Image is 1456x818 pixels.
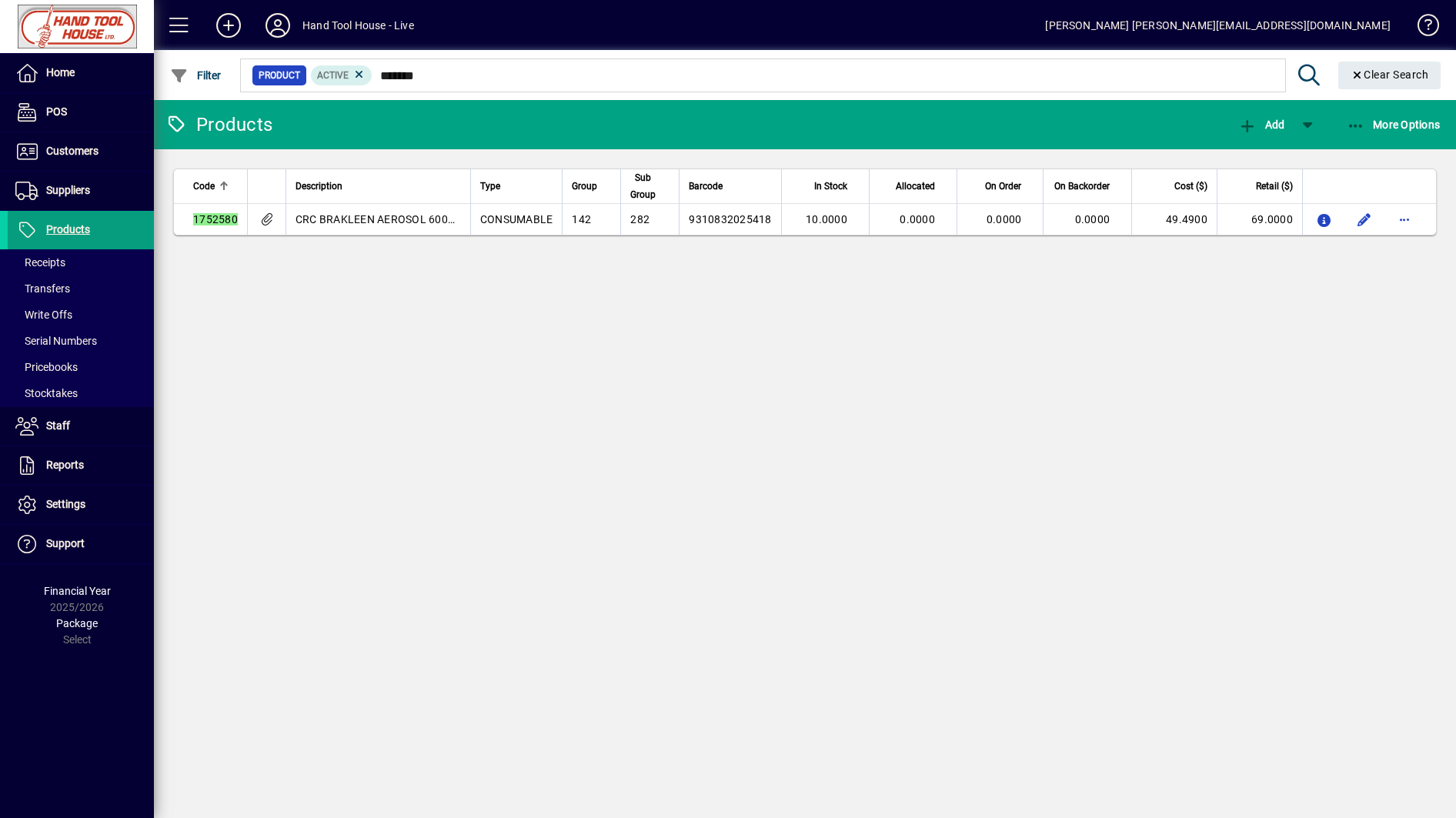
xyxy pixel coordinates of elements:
div: Group [572,178,611,195]
span: Home [46,66,75,78]
a: Settings [8,486,154,524]
span: Stocktakes [15,387,78,399]
span: Code [193,178,215,195]
span: Retail ($) [1256,178,1293,195]
a: Knowledge Base [1406,3,1437,53]
span: Settings [46,498,85,510]
span: Cost ($) [1174,178,1207,195]
span: Products [46,223,90,235]
span: More Options [1347,119,1441,131]
span: Description [296,178,342,195]
span: Reports [46,459,84,471]
span: 282 [630,213,650,225]
span: 142 [572,213,591,225]
span: Product [259,68,300,83]
button: Edit [1352,207,1377,232]
span: Write Offs [15,309,72,321]
div: On Backorder [1053,178,1124,195]
span: 0.0000 [900,213,935,225]
a: Reports [8,446,154,485]
div: Type [480,178,553,195]
a: Home [8,54,154,92]
a: Staff [8,407,154,446]
span: 0.0000 [1075,213,1110,225]
mat-chip: Activation Status: Active [311,65,372,85]
a: Suppliers [8,172,154,210]
span: Group [572,178,597,195]
span: 10.0000 [806,213,847,225]
div: Code [193,178,238,195]
span: Customers [46,145,99,157]
a: Receipts [8,249,154,275]
button: More options [1392,207,1417,232]
a: Pricebooks [8,354,154,380]
button: Filter [166,62,225,89]
span: On Backorder [1054,178,1110,195]
td: 69.0000 [1217,204,1302,235]
div: Description [296,178,461,195]
div: Barcode [689,178,771,195]
span: Sub Group [630,169,656,203]
div: [PERSON_NAME] [PERSON_NAME][EMAIL_ADDRESS][DOMAIN_NAME] [1045,13,1391,38]
a: Transfers [8,275,154,302]
div: Allocated [879,178,949,195]
button: Profile [253,12,302,39]
span: Financial Year [44,585,111,597]
div: Sub Group [630,169,670,203]
span: Pricebooks [15,361,78,373]
a: Stocktakes [8,380,154,406]
em: 1752580 [193,213,238,225]
span: Filter [170,69,222,82]
button: Add [204,12,253,39]
span: POS [46,105,67,118]
div: Hand Tool House - Live [302,13,414,38]
a: Customers [8,132,154,171]
span: Serial Numbers [15,335,97,347]
td: 49.4900 [1131,204,1217,235]
button: Clear [1338,62,1441,89]
span: Allocated [896,178,935,195]
span: Barcode [689,178,723,195]
span: 9310832025418 [689,213,771,225]
div: In Stock [791,178,861,195]
span: Active [317,70,349,81]
span: Add [1238,119,1284,131]
button: Add [1234,111,1288,139]
span: Transfers [15,282,70,295]
button: More Options [1343,111,1444,139]
span: Package [56,617,98,629]
a: Serial Numbers [8,328,154,354]
span: CRC BRAKLEEN AEROSOL 600G 6 + 2 PACK [296,213,513,225]
a: POS [8,93,154,132]
span: Support [46,537,85,549]
span: Clear Search [1351,68,1429,81]
span: Receipts [15,256,65,269]
div: Products [165,112,272,137]
span: On Order [985,178,1021,195]
a: Support [8,525,154,563]
span: CONSUMABLE [480,213,553,225]
div: On Order [967,178,1036,195]
span: Staff [46,419,70,432]
a: Write Offs [8,302,154,328]
span: 0.0000 [987,213,1022,225]
span: Type [480,178,500,195]
span: Suppliers [46,184,90,196]
span: In Stock [814,178,847,195]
